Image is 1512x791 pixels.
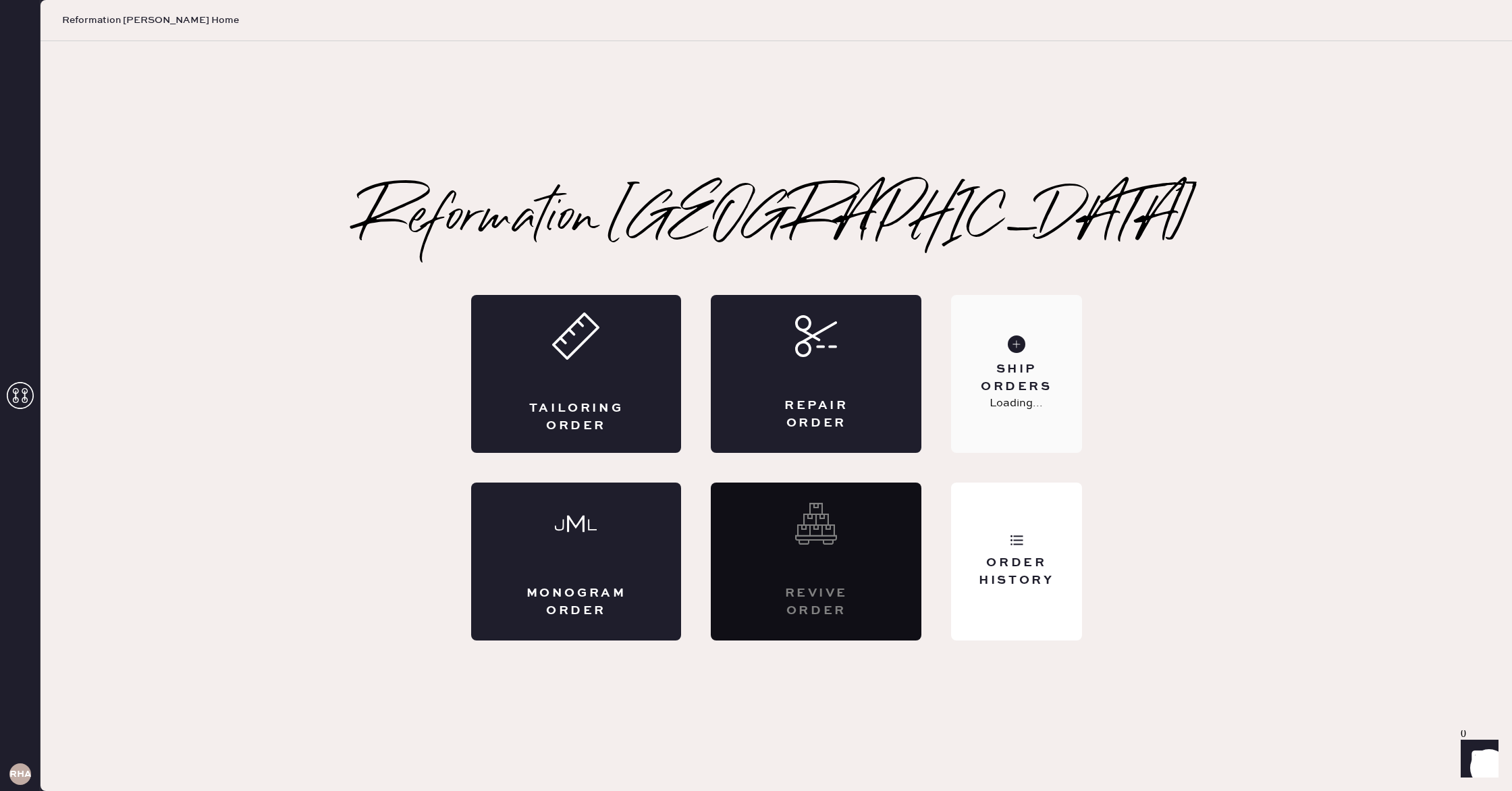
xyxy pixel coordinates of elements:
div: Monogram Order [525,585,628,619]
h3: RHA [9,769,31,779]
p: Loading... [990,395,1043,412]
div: Ship Orders [962,361,1071,395]
div: Order History [962,555,1071,589]
div: Interested? Contact us at care@hemster.co [711,483,921,640]
iframe: Front Chat [1448,730,1506,788]
div: Revive order [765,585,867,619]
span: Reformation [PERSON_NAME] Home [62,13,239,27]
div: Tailoring Order [525,400,628,434]
h2: Reformation [GEOGRAPHIC_DATA] [359,192,1194,246]
div: Repair Order [765,398,867,431]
